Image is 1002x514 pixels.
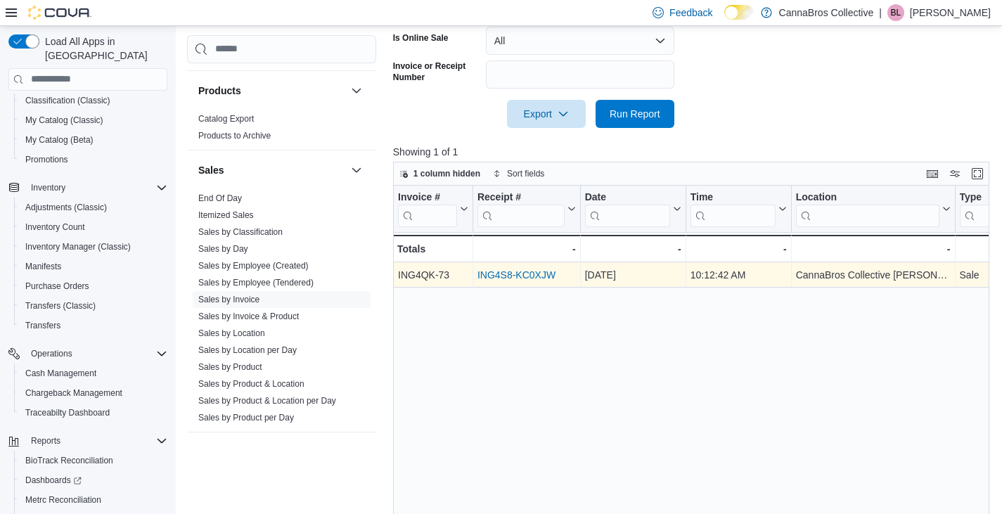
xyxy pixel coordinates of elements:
div: Bayden LaPiana [887,4,904,21]
button: All [486,27,674,55]
span: My Catalog (Beta) [25,134,94,146]
span: BioTrack Reconciliation [25,455,113,466]
span: Metrc Reconciliation [20,491,167,508]
span: Purchase Orders [25,281,89,292]
span: End Of Day [198,193,242,204]
label: Invoice or Receipt Number [393,60,480,83]
span: Dashboards [25,475,82,486]
span: Load All Apps in [GEOGRAPHIC_DATA] [39,34,167,63]
span: Classification (Classic) [20,92,167,109]
button: Sort fields [487,165,550,182]
p: Showing 1 of 1 [393,145,996,159]
div: CannaBros Collective [PERSON_NAME] [795,266,950,283]
button: Transfers [14,316,173,335]
span: Operations [25,345,167,362]
button: Operations [25,345,78,362]
div: Date [584,191,669,226]
span: Transfers [25,320,60,331]
span: Cash Management [20,365,167,382]
div: Sales [187,190,376,432]
button: Cash Management [14,364,173,383]
button: Reports [3,431,173,451]
span: Sales by Employee (Tendered) [198,277,314,288]
a: Dashboards [14,470,173,490]
a: Sales by Invoice [198,295,259,304]
span: Transfers (Classic) [20,297,167,314]
span: Sales by Invoice [198,294,259,305]
button: Inventory [25,179,71,196]
p: | [879,4,882,21]
a: Transfers (Classic) [20,297,101,314]
a: Transfers [20,317,66,334]
a: Promotions [20,151,74,168]
button: Date [584,191,681,226]
a: Cash Management [20,365,102,382]
a: Sales by Product [198,362,262,372]
a: Chargeback Management [20,385,128,401]
span: 1 column hidden [413,168,480,179]
a: Sales by Invoice & Product [198,311,299,321]
span: Inventory Count [25,221,85,233]
button: Run Report [596,100,674,128]
button: Sales [348,162,365,179]
span: Metrc Reconciliation [25,494,101,506]
h3: Products [198,84,241,98]
span: Reports [25,432,167,449]
span: BioTrack Reconciliation [20,452,167,469]
button: Time [690,191,786,226]
span: Inventory [31,182,65,193]
span: Traceabilty Dashboard [25,407,110,418]
div: Time [690,191,775,204]
button: Metrc Reconciliation [14,490,173,510]
span: Sort fields [507,168,544,179]
span: My Catalog (Classic) [20,112,167,129]
button: Transfers (Classic) [14,296,173,316]
button: 1 column hidden [394,165,486,182]
a: Inventory Manager (Classic) [20,238,136,255]
span: Export [515,100,577,128]
span: Chargeback Management [25,387,122,399]
span: Manifests [20,258,167,275]
button: My Catalog (Beta) [14,130,173,150]
div: Location [795,191,939,204]
button: Manifests [14,257,173,276]
button: Inventory Count [14,217,173,237]
span: Adjustments (Classic) [20,199,167,216]
span: Promotions [25,154,68,165]
a: Dashboards [20,472,87,489]
button: Products [348,82,365,99]
span: Cash Management [25,368,96,379]
a: My Catalog (Beta) [20,131,99,148]
span: Products to Archive [198,130,271,141]
button: Chargeback Management [14,383,173,403]
span: Operations [31,348,72,359]
div: Location [795,191,939,226]
div: Invoice # [398,191,457,204]
span: Promotions [20,151,167,168]
span: Sales by Product [198,361,262,373]
div: Receipt # URL [477,191,565,226]
button: Enter fullscreen [969,165,986,182]
button: Adjustments (Classic) [14,198,173,217]
button: Export [507,100,586,128]
button: Purchase Orders [14,276,173,296]
span: Purchase Orders [20,278,167,295]
a: Classification (Classic) [20,92,116,109]
h3: Taxes [198,445,226,459]
span: Feedback [669,6,712,20]
a: Itemized Sales [198,210,254,220]
span: Sales by Invoice & Product [198,311,299,322]
a: End Of Day [198,193,242,203]
div: Receipt # [477,191,565,204]
span: Transfers [20,317,167,334]
a: Adjustments (Classic) [20,199,113,216]
span: Sales by Product & Location [198,378,304,390]
button: Promotions [14,150,173,169]
button: Receipt # [477,191,576,226]
span: Sales by Product & Location per Day [198,395,336,406]
span: Adjustments (Classic) [25,202,107,213]
button: Inventory Manager (Classic) [14,237,173,257]
a: Traceabilty Dashboard [20,404,115,421]
div: - [584,240,681,257]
